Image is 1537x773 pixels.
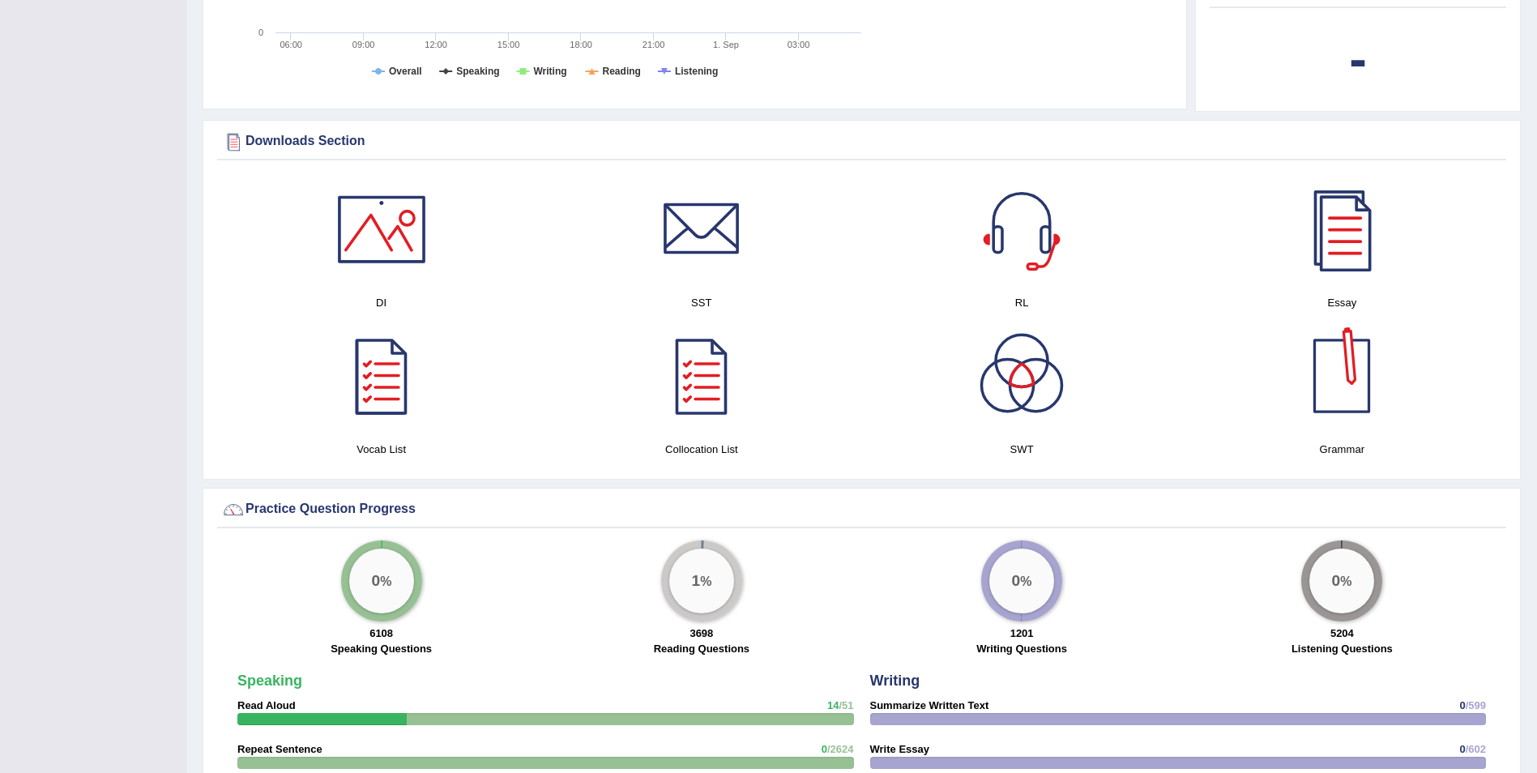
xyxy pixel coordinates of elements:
div: % [989,549,1054,613]
label: Listening Questions [1292,641,1393,656]
big: 0 [1012,571,1021,589]
strong: Repeat Sentence [237,743,322,755]
div: Practice Question Progress [221,498,1502,522]
text: 03:00 [788,40,810,49]
strong: Write Essay [870,743,929,755]
div: % [1309,549,1374,613]
tspan: Speaking [456,66,499,77]
div: % [669,549,734,613]
big: 0 [1332,571,1341,589]
span: /602 [1466,743,1486,755]
span: /2624 [827,743,854,755]
h4: Essay [1190,294,1494,311]
label: Speaking Questions [331,641,432,656]
text: 06:00 [280,40,302,49]
h4: SST [549,294,853,311]
h4: Grammar [1190,441,1494,458]
big: 1 [691,571,700,589]
text: 18:00 [570,40,592,49]
tspan: Overall [389,66,422,77]
label: Reading Questions [654,641,749,656]
h4: SWT [870,441,1174,458]
tspan: Writing [533,66,566,77]
label: Writing Questions [976,641,1067,656]
span: 14 [827,699,839,711]
text: 12:00 [425,40,447,49]
strong: 5204 [1330,627,1354,639]
text: 09:00 [352,40,375,49]
tspan: 1. Sep [713,40,739,49]
div: Downloads Section [221,130,1502,154]
span: /51 [839,699,853,711]
span: 0 [1459,699,1465,711]
b: - [1349,29,1367,88]
text: 0 [258,28,263,37]
tspan: Listening [675,66,718,77]
div: % [349,549,414,613]
big: 0 [371,571,380,589]
text: 15:00 [497,40,520,49]
strong: Speaking [237,673,302,689]
text: 21:00 [643,40,665,49]
strong: 6108 [369,627,393,639]
strong: 1201 [1010,627,1034,639]
span: 0 [1459,743,1465,755]
h4: Collocation List [549,441,853,458]
strong: Writing [870,673,920,689]
strong: 3698 [690,627,713,639]
span: /599 [1466,699,1486,711]
strong: Read Aloud [237,699,296,711]
h4: Vocab List [229,441,533,458]
h4: DI [229,294,533,311]
strong: Summarize Written Text [870,699,989,711]
tspan: Reading [603,66,641,77]
span: 0 [822,743,827,755]
h4: RL [870,294,1174,311]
